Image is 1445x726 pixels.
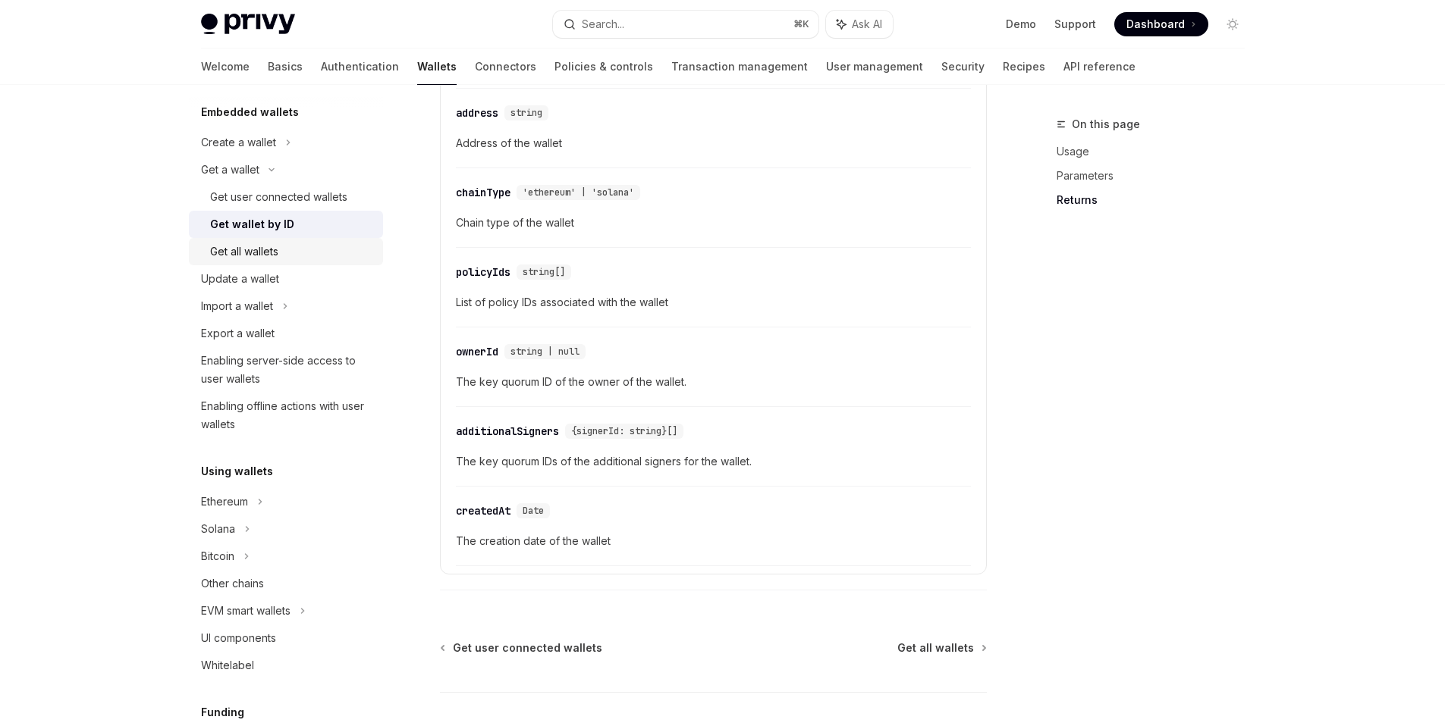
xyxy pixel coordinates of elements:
[201,133,276,152] div: Create a wallet
[441,640,602,656] a: Get user connected wallets
[1054,17,1096,32] a: Support
[201,703,244,721] h5: Funding
[456,424,559,439] div: additionalSigners
[456,185,510,200] div: chainType
[510,107,542,119] span: string
[456,214,971,232] span: Chain type of the wallet
[1003,49,1045,85] a: Recipes
[201,103,299,121] h5: Embedded wallets
[1063,49,1136,85] a: API reference
[201,462,273,480] h5: Using wallets
[475,49,536,85] a: Connectors
[852,17,882,32] span: Ask AI
[826,49,923,85] a: User management
[417,49,457,85] a: Wallets
[456,293,971,311] span: List of policy IDs associated with the wallet
[897,640,985,656] a: Get all wallets
[1057,188,1257,212] a: Returns
[456,373,971,391] span: The key quorum ID of the owner of the wallet.
[201,656,254,674] div: Whitelabel
[1072,115,1140,133] span: On this page
[189,570,383,597] a: Other chains
[189,624,383,652] a: UI components
[582,15,624,33] div: Search...
[523,505,544,517] span: Date
[189,238,383,265] a: Get all wallets
[1057,164,1257,188] a: Parameters
[456,105,498,120] div: address
[189,183,383,211] a: Get user connected wallets
[201,324,275,343] div: Export a wallet
[189,211,383,238] a: Get wallet by ID
[210,188,347,206] div: Get user connected wallets
[201,629,276,647] div: UI components
[510,346,580,358] span: string | null
[189,652,383,679] a: Whitelabel
[201,49,250,85] a: Welcome
[456,503,510,518] div: createdAt
[189,265,383,293] a: Update a wallet
[456,134,971,152] span: Address of the wallet
[201,547,234,565] div: Bitcoin
[201,270,279,288] div: Update a wallet
[941,49,985,85] a: Security
[201,574,264,593] div: Other chains
[793,18,809,30] span: ⌘ K
[201,352,374,388] div: Enabling server-side access to user wallets
[201,520,235,538] div: Solana
[210,215,294,233] div: Get wallet by ID
[268,49,303,85] a: Basics
[523,266,565,278] span: string[]
[571,425,677,437] span: {signerId: string}[]
[523,186,634,199] span: 'ethereum' | 'solana'
[1220,12,1245,36] button: Toggle dark mode
[189,393,383,438] a: Enabling offline actions with user wallets
[671,49,808,85] a: Transaction management
[189,347,383,393] a: Enabling server-side access to user wallets
[201,161,259,179] div: Get a wallet
[189,320,383,347] a: Export a wallet
[201,397,374,433] div: Enabling offline actions with user wallets
[453,640,602,656] span: Get user connected wallets
[201,602,291,620] div: EVM smart wallets
[456,264,510,280] div: policyIds
[554,49,653,85] a: Policies & controls
[201,493,248,511] div: Ethereum
[1057,139,1257,164] a: Usage
[201,14,295,35] img: light logo
[210,243,278,261] div: Get all wallets
[1126,17,1185,32] span: Dashboard
[201,297,273,315] div: Import a wallet
[456,452,971,471] span: The key quorum IDs of the additional signers for the wallet.
[321,49,399,85] a: Authentication
[456,344,498,359] div: ownerId
[1006,17,1036,32] a: Demo
[553,11,818,38] button: Search...⌘K
[897,640,974,656] span: Get all wallets
[826,11,893,38] button: Ask AI
[456,532,971,550] span: The creation date of the wallet
[1114,12,1208,36] a: Dashboard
